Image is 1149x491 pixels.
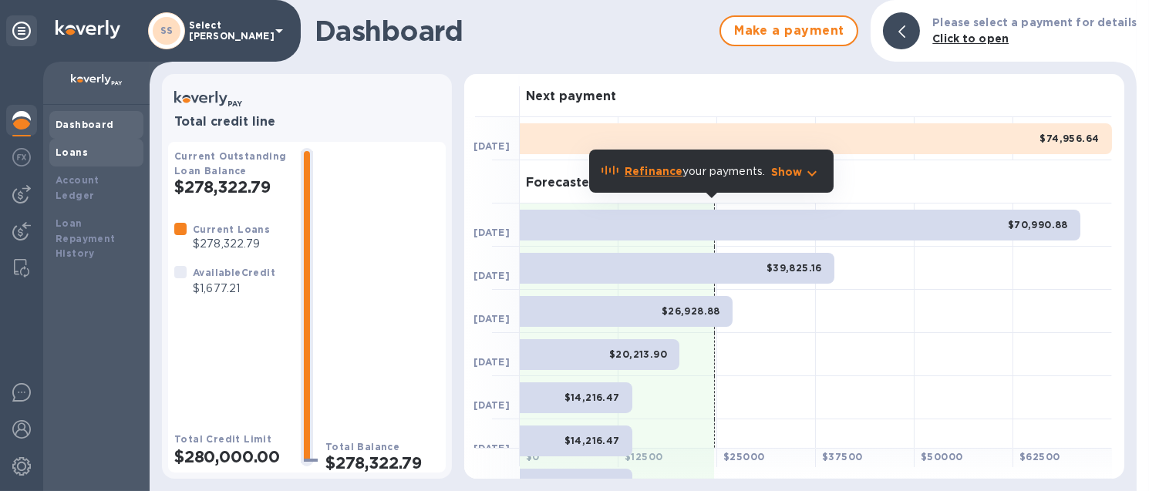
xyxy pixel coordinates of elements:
[771,164,803,180] p: Show
[325,453,440,473] h2: $278,322.79
[473,313,510,325] b: [DATE]
[526,176,665,190] h3: Forecasted payments
[193,281,275,297] p: $1,677.21
[564,478,620,489] b: $14,216.47
[56,20,120,39] img: Logo
[56,217,116,260] b: Loan Repayment History
[625,163,765,180] p: your payments.
[733,22,844,40] span: Make a payment
[473,140,510,152] b: [DATE]
[6,15,37,46] div: Unpin categories
[174,433,271,445] b: Total Credit Limit
[325,441,399,452] b: Total Balance
[1019,451,1060,462] b: $ 62500
[315,15,712,47] h1: Dashboard
[771,164,821,180] button: Show
[932,16,1137,29] b: Please select a payment for details
[767,262,822,274] b: $39,825.16
[932,32,1009,45] b: Click to open
[609,348,667,360] b: $20,213.90
[56,174,99,201] b: Account Ledger
[564,435,620,446] b: $14,216.47
[1040,133,1100,144] b: $74,956.64
[723,451,764,462] b: $ 25000
[189,20,266,42] p: Select [PERSON_NAME]
[564,392,620,403] b: $14,216.47
[193,236,270,252] p: $278,322.79
[174,115,440,129] h3: Total credit line
[160,25,174,36] b: SS
[719,15,858,46] button: Make a payment
[56,146,88,158] b: Loans
[193,267,275,278] b: Available Credit
[174,177,288,197] h2: $278,322.79
[174,447,288,466] h2: $280,000.00
[56,119,114,130] b: Dashboard
[473,270,510,281] b: [DATE]
[473,399,510,411] b: [DATE]
[12,148,31,166] img: Foreign exchange
[473,442,510,454] b: [DATE]
[822,451,862,462] b: $ 37500
[473,227,510,238] b: [DATE]
[193,224,270,235] b: Current Loans
[526,89,616,104] h3: Next payment
[473,356,510,368] b: [DATE]
[1008,219,1068,230] b: $70,990.88
[625,165,682,177] b: Refinance
[921,451,962,462] b: $ 50000
[662,305,720,317] b: $26,928.88
[174,150,287,177] b: Current Outstanding Loan Balance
